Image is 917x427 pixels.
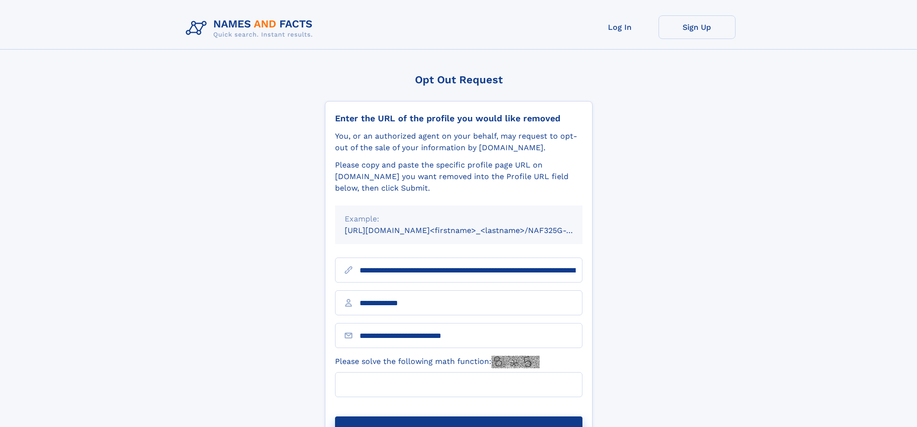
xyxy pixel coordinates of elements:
[335,159,582,194] div: Please copy and paste the specific profile page URL on [DOMAIN_NAME] you want removed into the Pr...
[335,356,540,368] label: Please solve the following math function:
[345,226,601,235] small: [URL][DOMAIN_NAME]<firstname>_<lastname>/NAF325G-xxxxxxxx
[581,15,659,39] a: Log In
[345,213,573,225] div: Example:
[335,130,582,154] div: You, or an authorized agent on your behalf, may request to opt-out of the sale of your informatio...
[335,113,582,124] div: Enter the URL of the profile you would like removed
[325,74,593,86] div: Opt Out Request
[182,15,321,41] img: Logo Names and Facts
[659,15,736,39] a: Sign Up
